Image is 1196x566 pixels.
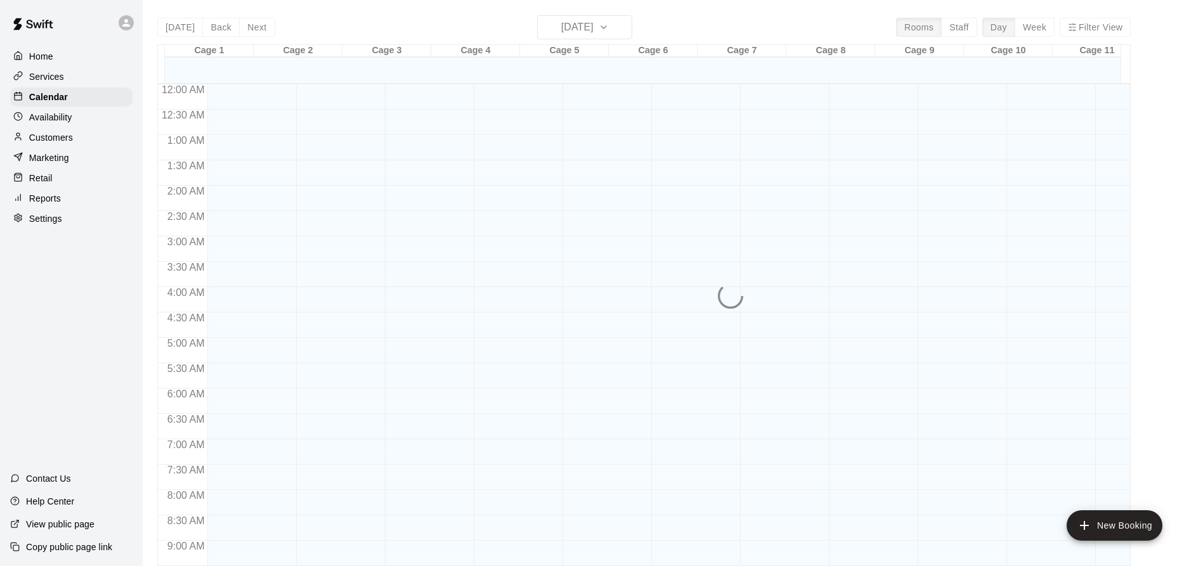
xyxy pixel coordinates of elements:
[10,148,133,167] a: Marketing
[875,45,964,57] div: Cage 9
[10,169,133,188] a: Retail
[164,363,208,374] span: 5:30 AM
[159,84,208,95] span: 12:00 AM
[520,45,609,57] div: Cage 5
[164,541,208,551] span: 9:00 AM
[164,414,208,425] span: 6:30 AM
[29,131,73,144] p: Customers
[164,439,208,450] span: 7:00 AM
[10,47,133,66] a: Home
[431,45,520,57] div: Cage 4
[29,50,53,63] p: Home
[164,338,208,349] span: 5:00 AM
[164,160,208,171] span: 1:30 AM
[786,45,875,57] div: Cage 8
[164,312,208,323] span: 4:30 AM
[29,70,64,83] p: Services
[29,212,62,225] p: Settings
[26,518,94,531] p: View public page
[26,541,112,553] p: Copy public page link
[964,45,1053,57] div: Cage 10
[164,236,208,247] span: 3:00 AM
[1067,510,1162,541] button: add
[609,45,698,57] div: Cage 6
[164,135,208,146] span: 1:00 AM
[698,45,786,57] div: Cage 7
[29,91,68,103] p: Calendar
[159,110,208,120] span: 12:30 AM
[29,111,72,124] p: Availability
[10,189,133,208] a: Reports
[29,192,61,205] p: Reports
[165,45,254,57] div: Cage 1
[164,465,208,475] span: 7:30 AM
[164,186,208,196] span: 2:00 AM
[10,209,133,228] a: Settings
[164,211,208,222] span: 2:30 AM
[164,262,208,273] span: 3:30 AM
[10,128,133,147] a: Customers
[26,472,71,485] p: Contact Us
[164,515,208,526] span: 8:30 AM
[164,287,208,298] span: 4:00 AM
[164,490,208,501] span: 8:00 AM
[1053,45,1141,57] div: Cage 11
[29,151,69,164] p: Marketing
[342,45,431,57] div: Cage 3
[10,108,133,127] a: Availability
[10,87,133,106] a: Calendar
[10,67,133,86] a: Services
[26,495,74,508] p: Help Center
[254,45,342,57] div: Cage 2
[164,389,208,399] span: 6:00 AM
[29,172,53,184] p: Retail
